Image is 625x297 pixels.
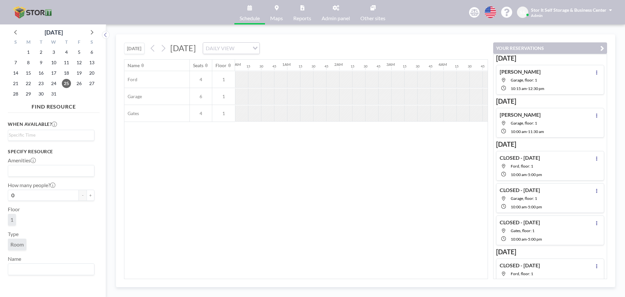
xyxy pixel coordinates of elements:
[73,38,85,47] div: F
[230,62,241,67] div: 12AM
[24,89,33,98] span: Monday, December 29, 2025
[511,196,537,201] span: Garage, floor: 1
[87,68,96,78] span: Saturday, December 20, 2025
[35,38,48,47] div: T
[49,58,58,67] span: Wednesday, December 10, 2025
[128,63,140,68] div: Name
[62,79,71,88] span: Thursday, December 25, 2025
[8,182,55,188] label: How many people?
[511,237,527,242] span: 10:00 AM
[403,64,407,68] div: 15
[496,97,604,105] h3: [DATE]
[49,68,58,78] span: Wednesday, December 17, 2025
[8,157,36,164] label: Amenities
[36,79,46,88] span: Tuesday, December 23, 2025
[500,111,541,118] h4: [PERSON_NAME]
[377,64,381,68] div: 45
[500,262,540,269] h4: CLOSED - [DATE]
[22,38,35,47] div: M
[528,172,542,177] span: 5:00 PM
[322,16,350,21] span: Admin panel
[10,6,55,19] img: organization-logo
[87,79,96,88] span: Saturday, December 27, 2025
[75,79,84,88] span: Friday, December 26, 2025
[360,16,385,21] span: Other sites
[49,48,58,57] span: Wednesday, December 3, 2025
[511,129,527,134] span: 10:00 AM
[87,190,94,201] button: +
[190,77,212,82] span: 4
[496,248,604,256] h3: [DATE]
[11,89,20,98] span: Sunday, December 28, 2025
[215,63,227,68] div: Floor
[429,64,433,68] div: 45
[511,271,533,276] span: Ford, floor: 1
[351,64,354,68] div: 15
[531,13,543,18] span: Admin
[511,164,533,169] span: Ford, floor: 1
[468,64,472,68] div: 30
[45,28,63,37] div: [DATE]
[511,86,527,91] span: 10:15 AM
[11,58,20,67] span: Sunday, December 7, 2025
[85,38,98,47] div: S
[528,86,544,91] span: 12:30 PM
[325,64,328,68] div: 45
[240,16,260,21] span: Schedule
[62,48,71,57] span: Thursday, December 4, 2025
[11,79,20,88] span: Sunday, December 21, 2025
[527,237,528,242] span: -
[9,131,90,139] input: Search for option
[10,241,24,248] span: Room
[79,190,87,201] button: -
[455,64,459,68] div: 15
[528,237,542,242] span: 5:00 PM
[203,43,259,54] div: Search for option
[438,62,447,67] div: 4AM
[170,43,196,53] span: [DATE]
[8,231,19,237] label: Type
[8,165,94,176] div: Search for option
[49,89,58,98] span: Wednesday, December 31, 2025
[124,77,137,82] span: Ford
[511,121,537,126] span: Garage, floor: 1
[193,63,203,68] div: Seats
[496,140,604,148] h3: [DATE]
[87,48,96,57] span: Saturday, December 6, 2025
[75,58,84,67] span: Friday, December 12, 2025
[49,79,58,88] span: Wednesday, December 24, 2025
[520,9,526,15] span: S&
[272,64,276,68] div: 45
[62,68,71,78] span: Thursday, December 18, 2025
[500,219,540,226] h4: CLOSED - [DATE]
[8,101,100,110] h4: FIND RESOURCE
[24,68,33,78] span: Monday, December 15, 2025
[511,204,527,209] span: 10:00 AM
[500,155,540,161] h4: CLOSED - [DATE]
[24,48,33,57] span: Monday, December 1, 2025
[481,64,485,68] div: 45
[24,58,33,67] span: Monday, December 8, 2025
[259,64,263,68] div: 30
[190,94,212,99] span: 6
[528,129,544,134] span: 11:30 AM
[36,48,46,57] span: Tuesday, December 2, 2025
[9,265,90,274] input: Search for option
[500,68,541,75] h4: [PERSON_NAME]
[8,256,21,262] label: Name
[124,94,142,99] span: Garage
[36,68,46,78] span: Tuesday, December 16, 2025
[60,38,73,47] div: T
[87,58,96,67] span: Saturday, December 13, 2025
[36,89,46,98] span: Tuesday, December 30, 2025
[386,62,395,67] div: 3AM
[299,64,302,68] div: 15
[11,68,20,78] span: Sunday, December 14, 2025
[9,167,90,175] input: Search for option
[246,64,250,68] div: 15
[8,130,94,140] div: Search for option
[416,64,420,68] div: 30
[364,64,368,68] div: 30
[75,68,84,78] span: Friday, December 19, 2025
[527,172,528,177] span: -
